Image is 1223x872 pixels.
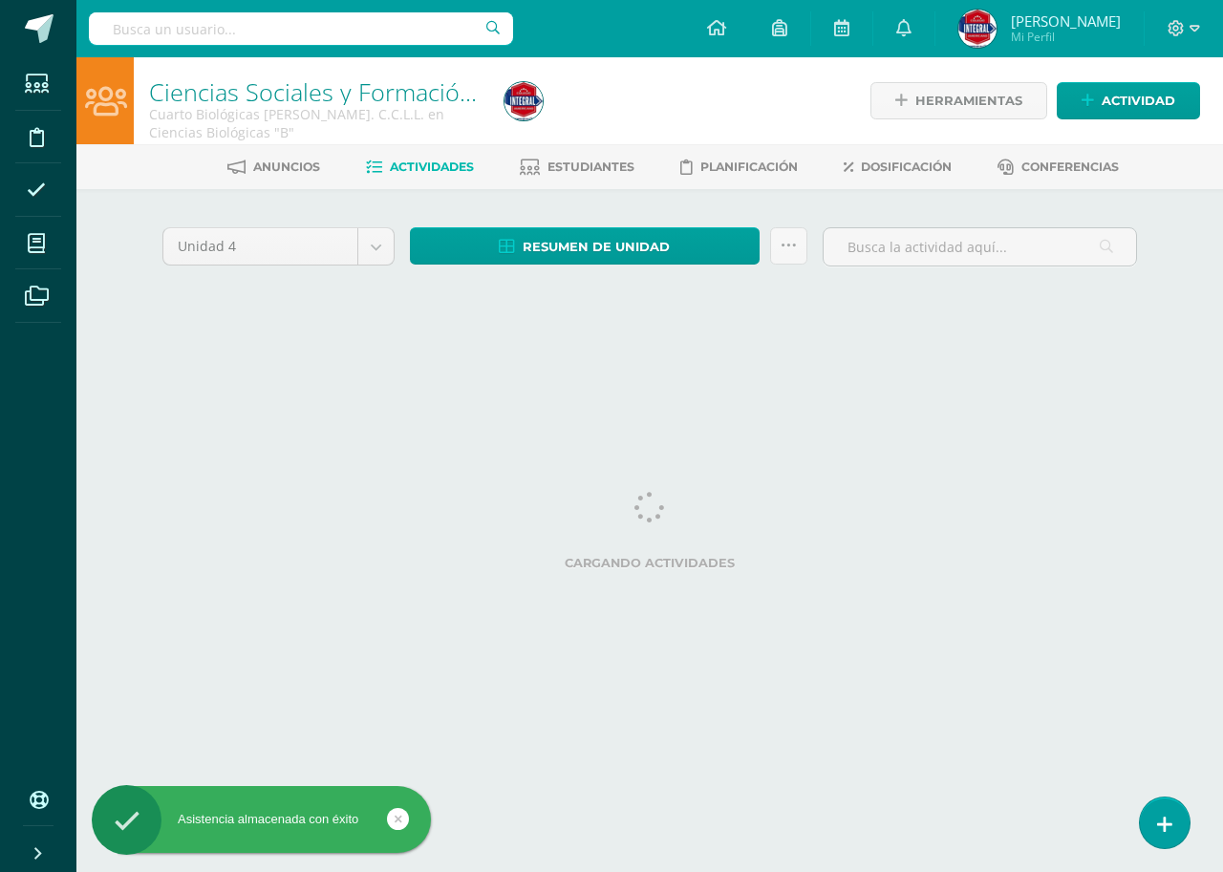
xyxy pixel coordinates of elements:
div: Cuarto Biológicas Bach. C.C.L.L. en Ciencias Biológicas 'B' [149,105,482,141]
a: Actividad [1057,82,1200,119]
span: Herramientas [915,83,1022,118]
a: Ciencias Sociales y Formación Ciudadana [149,75,596,108]
a: Estudiantes [520,152,634,182]
a: Planificación [680,152,798,182]
span: Unidad 4 [178,228,343,265]
span: Planificación [700,160,798,174]
span: Actividad [1102,83,1175,118]
span: Resumen de unidad [523,229,670,265]
span: Estudiantes [547,160,634,174]
a: Conferencias [998,152,1119,182]
img: 9479b67508c872087c746233754dda3e.png [958,10,997,48]
img: 9479b67508c872087c746233754dda3e.png [504,82,543,120]
a: Actividades [366,152,474,182]
a: Unidad 4 [163,228,394,265]
span: Actividades [390,160,474,174]
a: Anuncios [227,152,320,182]
a: Resumen de unidad [410,227,760,265]
input: Busca un usuario... [89,12,513,45]
input: Busca la actividad aquí... [824,228,1136,266]
span: Mi Perfil [1011,29,1121,45]
a: Dosificación [844,152,952,182]
span: [PERSON_NAME] [1011,11,1121,31]
span: Conferencias [1021,160,1119,174]
label: Cargando actividades [162,556,1137,570]
span: Anuncios [253,160,320,174]
h1: Ciencias Sociales y Formación Ciudadana [149,78,482,105]
a: Herramientas [870,82,1047,119]
span: Dosificación [861,160,952,174]
div: Asistencia almacenada con éxito [92,811,431,828]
